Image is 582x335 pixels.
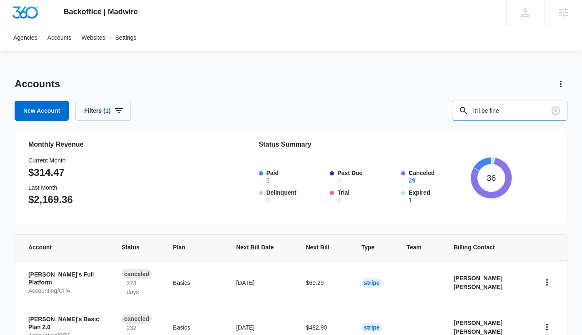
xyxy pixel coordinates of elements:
[28,183,73,192] h3: Last Month
[173,323,216,332] p: Basics
[409,169,467,183] label: Canceled
[110,25,142,51] a: Settings
[28,287,102,295] p: Accounting/CPA
[122,314,152,324] div: Canceled
[122,279,153,297] p: 223 days
[75,101,131,121] button: Filters(1)
[406,243,421,252] span: Team
[28,271,102,295] a: [PERSON_NAME]'s Full PlatformAccounting/CPA
[226,260,296,305] td: [DATE]
[454,243,520,252] span: Billing Contact
[540,276,554,289] button: home
[8,25,43,51] a: Agencies
[28,156,73,165] h3: Current Month
[361,278,382,288] div: Stripe
[103,108,110,114] span: (1)
[306,243,329,252] span: Next Bill
[452,101,567,121] input: Search
[28,315,102,332] p: [PERSON_NAME]'s Basic Plan 2.0
[337,169,396,183] label: Past Due
[15,78,60,90] h1: Accounts
[28,271,102,287] p: [PERSON_NAME]'s Full Platform
[409,178,415,183] button: Canceled
[266,178,270,183] button: Paid
[454,320,502,335] strong: [PERSON_NAME] [PERSON_NAME]
[236,243,274,252] span: Next Bill Date
[409,197,412,203] button: Expired
[266,169,325,183] label: Paid
[454,275,502,290] strong: [PERSON_NAME] [PERSON_NAME]
[122,269,152,279] div: Canceled
[337,188,396,203] label: Trial
[15,101,69,121] a: New Account
[43,25,77,51] a: Accounts
[361,243,375,252] span: Type
[487,173,496,183] tspan: 36
[409,188,467,203] label: Expired
[28,192,73,207] p: $2,169.36
[28,140,197,150] h2: Monthly Revenue
[173,243,216,252] span: Plan
[173,279,216,287] p: Basics
[259,140,512,150] h2: Status Summary
[554,77,567,91] button: Actions
[28,165,73,180] p: $314.47
[540,320,554,334] button: home
[549,104,562,117] button: Clear
[361,322,382,332] div: Stripe
[296,260,351,305] td: $69.29
[122,243,141,252] span: Status
[76,25,110,51] a: Websites
[64,8,138,16] span: Backoffice | Madwire
[28,243,90,252] span: Account
[266,188,325,203] label: Delinquent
